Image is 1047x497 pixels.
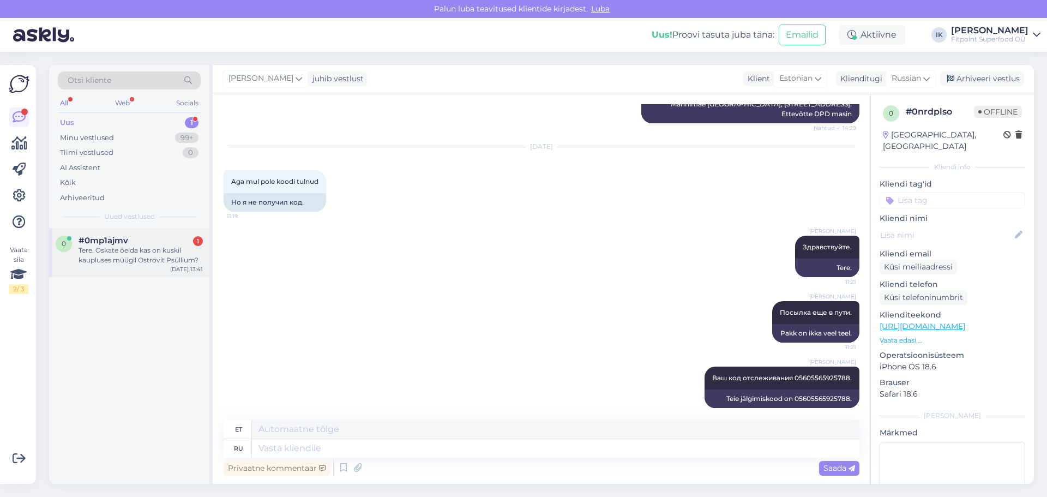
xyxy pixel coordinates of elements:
[104,212,155,221] span: Uued vestlused
[772,324,859,343] div: Pakk on ikka veel teel.
[60,117,74,128] div: Uus
[880,178,1025,190] p: Kliendi tag'id
[815,343,856,351] span: 11:21
[68,75,111,86] span: Otsi kliente
[880,192,1025,208] input: Lisa tag
[224,142,859,152] div: [DATE]
[795,259,859,277] div: Tere.
[809,227,856,235] span: [PERSON_NAME]
[815,278,856,286] span: 11:21
[79,245,203,265] div: Tere. Oskate öelda kas on kuskil kaupluses müügil Ostrovit Psüllium?
[803,243,852,251] span: Здравствуйте.
[880,427,1025,439] p: Märkmed
[779,25,826,45] button: Emailid
[809,358,856,366] span: [PERSON_NAME]
[224,193,326,212] div: Но я не получил код.
[880,162,1025,172] div: Kliendi info
[880,336,1025,345] p: Vaata edasi ...
[231,177,318,185] span: Aga mul pole koodi tulnud
[227,212,268,220] span: 11:19
[113,96,132,110] div: Web
[880,229,1013,241] input: Lisa nimi
[814,124,856,132] span: Nähtud ✓ 14:29
[185,117,198,128] div: 1
[224,461,330,476] div: Privaatne kommentaar
[880,248,1025,260] p: Kliendi email
[974,106,1022,118] span: Offline
[880,309,1025,321] p: Klienditeekond
[951,26,1028,35] div: [PERSON_NAME]
[951,35,1028,44] div: Fitpoint Superfood OÜ
[9,284,28,294] div: 2 / 3
[889,109,893,117] span: 0
[880,321,965,331] a: [URL][DOMAIN_NAME]
[880,350,1025,361] p: Operatsioonisüsteem
[836,73,882,85] div: Klienditugi
[906,105,974,118] div: # 0nrdplso
[712,374,852,382] span: Ваш код отслеживания 05605565925788.
[883,129,1003,152] div: [GEOGRAPHIC_DATA], [GEOGRAPHIC_DATA]
[60,133,114,143] div: Minu vestlused
[641,85,859,123] div: Tere! Olete valinud masina - Automaat [GEOGRAPHIC_DATA] Männimäe [GEOGRAPHIC_DATA], [STREET_ADDRE...
[880,411,1025,421] div: [PERSON_NAME]
[174,96,201,110] div: Socials
[183,147,198,158] div: 0
[234,439,243,458] div: ru
[951,26,1040,44] a: [PERSON_NAME]Fitpoint Superfood OÜ
[880,213,1025,224] p: Kliendi nimi
[880,260,957,274] div: Küsi meiliaadressi
[175,133,198,143] div: 99+
[815,409,856,417] span: 11:22
[940,71,1024,86] div: Arhiveeri vestlus
[880,388,1025,400] p: Safari 18.6
[652,28,774,41] div: Proovi tasuta juba täna:
[780,308,852,316] span: Посылка еще в пути.
[193,236,203,246] div: 1
[308,73,364,85] div: juhib vestlust
[170,265,203,273] div: [DATE] 13:41
[60,177,76,188] div: Kõik
[9,245,28,294] div: Vaata siia
[880,279,1025,290] p: Kliendi telefon
[880,290,967,305] div: Küsi telefoninumbrit
[9,74,29,94] img: Askly Logo
[743,73,770,85] div: Klient
[823,463,855,473] span: Saada
[588,4,613,14] span: Luba
[839,25,905,45] div: Aktiivne
[652,29,672,40] b: Uus!
[880,377,1025,388] p: Brauser
[235,420,242,439] div: et
[58,96,70,110] div: All
[779,73,813,85] span: Estonian
[880,361,1025,373] p: iPhone OS 18.6
[79,236,128,245] span: #0mp1ajmv
[62,239,66,248] span: 0
[705,390,859,408] div: Teie jälgimiskood on 05605565925788.
[60,163,100,173] div: AI Assistent
[809,292,856,301] span: [PERSON_NAME]
[931,27,947,43] div: IK
[892,73,921,85] span: Russian
[60,193,105,203] div: Arhiveeritud
[228,73,293,85] span: [PERSON_NAME]
[60,147,113,158] div: Tiimi vestlused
